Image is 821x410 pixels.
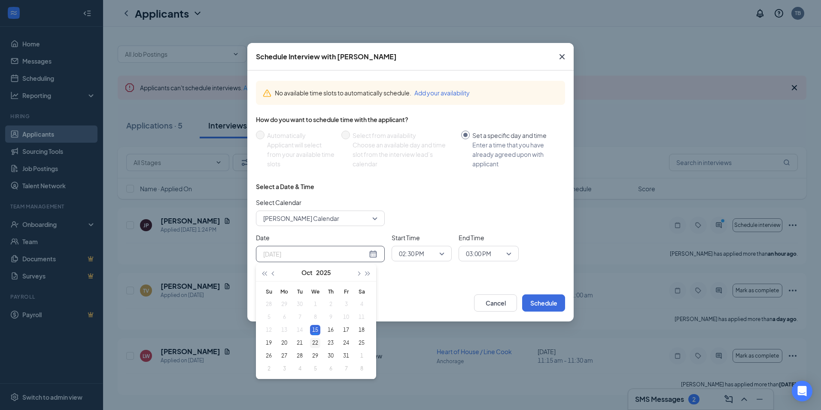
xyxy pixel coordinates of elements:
div: How do you want to schedule time with the applicant? [256,115,565,124]
button: Cancel [474,294,517,312]
div: 3 [279,364,289,374]
td: 2025-10-20 [277,337,292,349]
div: Set a specific day and time [472,131,558,140]
div: Schedule Interview with [PERSON_NAME] [256,52,397,61]
div: Open Intercom Messenger [792,381,812,401]
div: 19 [264,338,274,348]
th: Sa [354,285,369,298]
span: End Time [459,233,519,242]
div: 22 [310,338,320,348]
td: 2025-11-05 [307,362,323,375]
button: 2025 [316,264,331,281]
td: 2025-10-30 [323,349,338,362]
td: 2025-10-21 [292,337,307,349]
div: Enter a time that you have already agreed upon with applicant [472,140,558,168]
div: 16 [325,325,336,335]
th: We [307,285,323,298]
button: Oct [301,264,313,281]
button: Add your availability [414,88,470,98]
div: Select from availability [353,131,454,140]
div: 1 [356,351,367,361]
td: 2025-10-19 [261,337,277,349]
div: 24 [341,338,351,348]
div: Applicant will select from your available time slots [267,140,334,168]
td: 2025-10-15 [307,324,323,337]
div: 7 [341,364,351,374]
td: 2025-10-24 [338,337,354,349]
td: 2025-11-02 [261,362,277,375]
div: 20 [279,338,289,348]
div: 18 [356,325,367,335]
td: 2025-10-22 [307,337,323,349]
div: Choose an available day and time slot from the interview lead’s calendar [353,140,454,168]
th: Fr [338,285,354,298]
span: Start Time [392,233,452,242]
span: 03:00 PM [466,247,491,260]
td: 2025-11-03 [277,362,292,375]
th: Mo [277,285,292,298]
td: 2025-11-06 [323,362,338,375]
td: 2025-11-07 [338,362,354,375]
div: 26 [264,351,274,361]
span: Select Calendar [256,198,385,207]
div: 17 [341,325,351,335]
span: Date [256,233,385,242]
td: 2025-10-18 [354,324,369,337]
div: 15 [310,325,320,335]
th: Th [323,285,338,298]
td: 2025-10-27 [277,349,292,362]
td: 2025-10-26 [261,349,277,362]
th: Su [261,285,277,298]
div: 29 [310,351,320,361]
button: Close [550,43,574,70]
div: 2 [264,364,274,374]
svg: Cross [557,52,567,62]
div: 28 [295,351,305,361]
div: Automatically [267,131,334,140]
td: 2025-10-17 [338,324,354,337]
div: No available time slots to automatically schedule. [275,88,558,98]
div: 8 [356,364,367,374]
input: Oct 15, 2025 [263,249,367,259]
button: Schedule [522,294,565,312]
td: 2025-10-31 [338,349,354,362]
td: 2025-10-23 [323,337,338,349]
div: 31 [341,351,351,361]
td: 2025-10-29 [307,349,323,362]
div: 30 [325,351,336,361]
span: 02:30 PM [399,247,424,260]
div: 21 [295,338,305,348]
span: [PERSON_NAME] Calendar [263,212,339,225]
td: 2025-11-08 [354,362,369,375]
td: 2025-10-28 [292,349,307,362]
div: 6 [325,364,336,374]
svg: Warning [263,89,271,98]
td: 2025-11-01 [354,349,369,362]
div: 5 [310,364,320,374]
div: Select a Date & Time [256,182,314,191]
th: Tu [292,285,307,298]
td: 2025-11-04 [292,362,307,375]
div: 4 [295,364,305,374]
td: 2025-10-25 [354,337,369,349]
div: 23 [325,338,336,348]
div: 27 [279,351,289,361]
div: 25 [356,338,367,348]
td: 2025-10-16 [323,324,338,337]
